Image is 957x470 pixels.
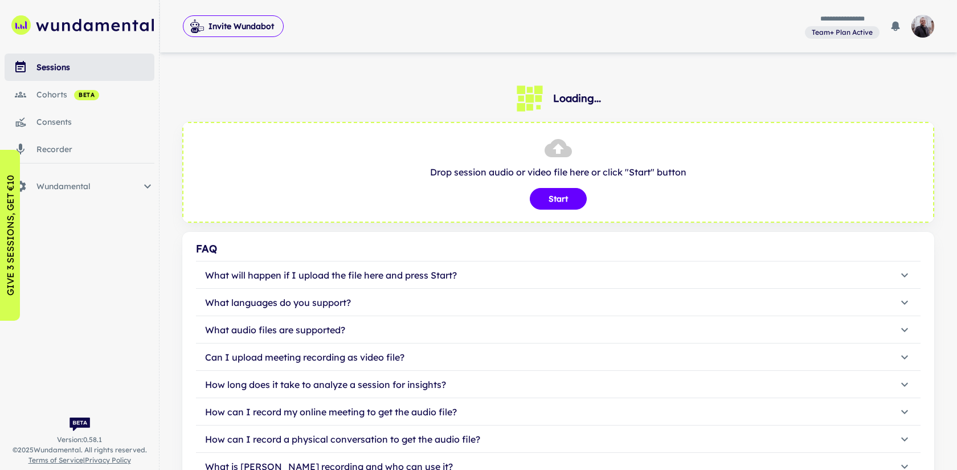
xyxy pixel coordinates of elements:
a: View and manage your current plan and billing details. [805,25,880,39]
p: GIVE 3 SESSIONS, GET €10 [3,175,17,296]
a: recorder [5,136,154,163]
p: How can I record a physical conversation to get the audio file? [205,432,480,446]
span: Invite Wundabot to record a meeting [183,15,284,38]
p: Can I upload meeting recording as video file? [205,350,404,364]
a: Terms of Service [28,456,83,464]
p: Drop session audio or video file here or click "Start" button [195,165,922,179]
p: How long does it take to analyze a session for insights? [205,378,446,391]
a: sessions [5,54,154,81]
button: Start [530,188,587,210]
span: View and manage your current plan and billing details. [805,26,880,38]
a: consents [5,108,154,136]
button: Can I upload meeting recording as video file? [196,344,921,371]
div: Wundamental [5,173,154,200]
img: photoURL [911,15,934,38]
div: sessions [36,61,154,73]
button: What will happen if I upload the file here and press Start? [196,261,921,289]
div: FAQ [196,241,921,257]
span: beta [74,91,99,100]
p: What will happen if I upload the file here and press Start? [205,268,457,282]
span: Version: 0.58.1 [57,435,102,445]
p: What languages do you support? [205,296,351,309]
button: How long does it take to analyze a session for insights? [196,371,921,398]
div: cohorts [36,88,154,101]
span: Team+ Plan Active [807,27,877,38]
a: cohorts beta [5,81,154,108]
p: What audio files are supported? [205,323,345,337]
span: © 2025 Wundamental. All rights reserved. [13,445,147,455]
button: How can I record my online meeting to get the audio file? [196,398,921,426]
div: consents [36,116,154,128]
button: How can I record a physical conversation to get the audio file? [196,426,921,453]
a: Privacy Policy [85,456,131,464]
button: What languages do you support? [196,289,921,316]
p: How can I record my online meeting to get the audio file? [205,405,457,419]
div: recorder [36,143,154,156]
button: What audio files are supported? [196,316,921,344]
span: Wundamental [36,180,141,193]
h6: Loading... [553,91,601,107]
span: | [28,455,131,465]
button: Invite Wundabot [183,15,284,37]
